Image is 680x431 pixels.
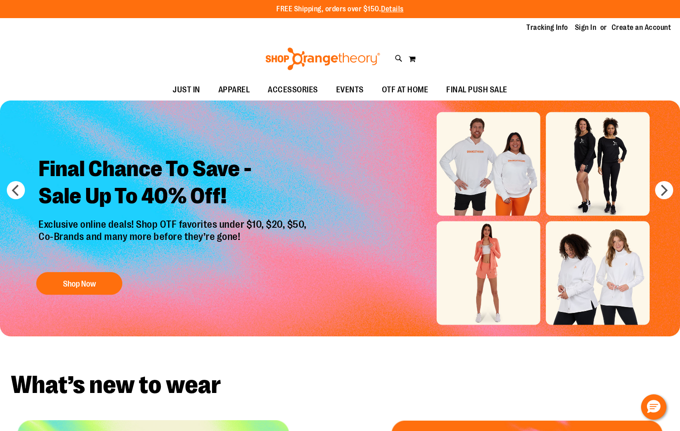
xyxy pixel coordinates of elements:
[164,80,209,101] a: JUST IN
[268,80,318,100] span: ACCESSORIES
[373,80,438,101] a: OTF AT HOME
[327,80,373,101] a: EVENTS
[173,80,200,100] span: JUST IN
[381,5,404,13] a: Details
[7,181,25,199] button: prev
[32,149,316,219] h2: Final Chance To Save - Sale Up To 40% Off!
[446,80,507,100] span: FINAL PUSH SALE
[655,181,673,199] button: next
[209,80,259,101] a: APPAREL
[526,23,568,33] a: Tracking Info
[218,80,250,100] span: APPAREL
[259,80,327,101] a: ACCESSORIES
[264,48,381,70] img: Shop Orangetheory
[276,4,404,14] p: FREE Shipping, orders over $150.
[36,272,122,295] button: Shop Now
[11,373,669,397] h2: What’s new to wear
[32,149,316,300] a: Final Chance To Save -Sale Up To 40% Off! Exclusive online deals! Shop OTF favorites under $10, $...
[32,219,316,263] p: Exclusive online deals! Shop OTF favorites under $10, $20, $50, Co-Brands and many more before th...
[437,80,516,101] a: FINAL PUSH SALE
[336,80,364,100] span: EVENTS
[382,80,429,100] span: OTF AT HOME
[612,23,671,33] a: Create an Account
[641,394,666,420] button: Hello, have a question? Let’s chat.
[575,23,597,33] a: Sign In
